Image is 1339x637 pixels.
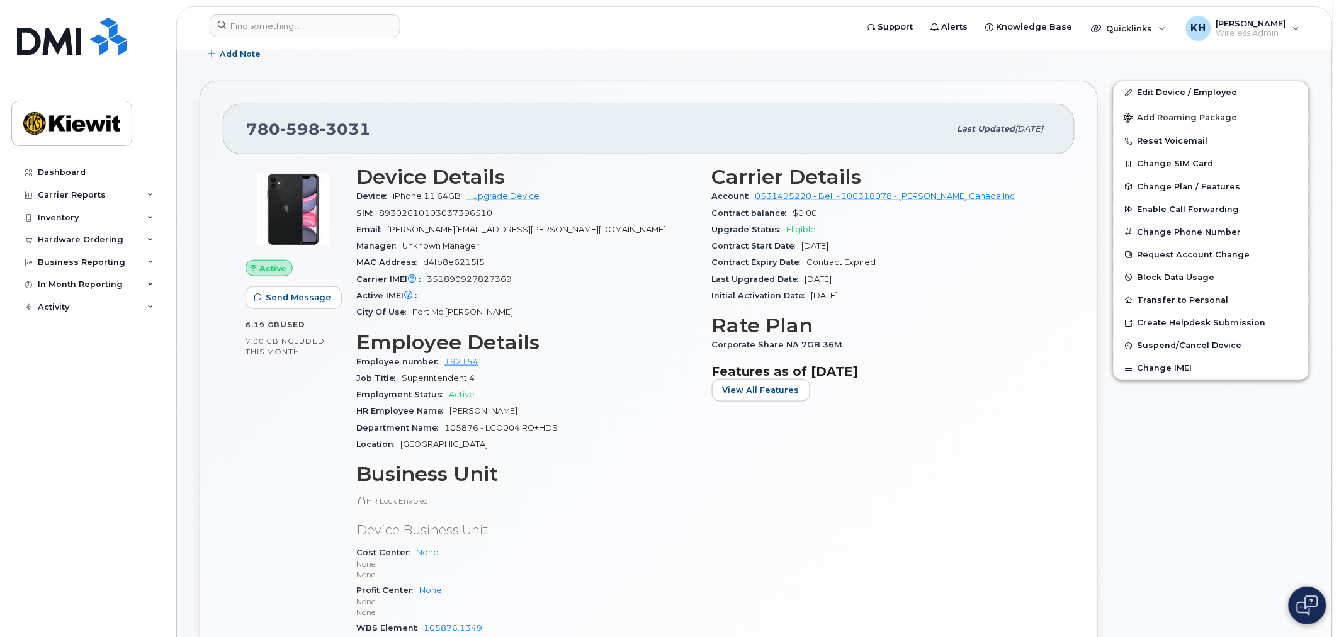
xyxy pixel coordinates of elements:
span: Last Upgraded Date [712,274,805,284]
span: Job Title [356,373,402,383]
span: Contract Expiry Date [712,257,807,267]
a: 0531495220 - Bell - 106318078 - [PERSON_NAME] Canada Inc [755,191,1015,201]
span: Quicklinks [1107,23,1153,33]
span: WBS Element [356,624,424,633]
span: 598 [280,120,320,138]
span: Last updated [958,124,1015,133]
span: HR Employee Name [356,406,449,415]
span: [PERSON_NAME] [1216,18,1287,28]
span: Location [356,439,400,449]
span: Send Message [266,291,331,303]
span: used [280,320,305,329]
a: Alerts [922,14,977,40]
span: Department Name [356,423,444,432]
span: Carrier IMEI [356,274,427,284]
img: Open chat [1297,595,1318,616]
h3: Business Unit [356,463,697,485]
span: Profit Center [356,586,419,595]
span: View All Features [723,384,799,396]
p: HR Lock Enabled [356,495,697,506]
a: Edit Device / Employee [1114,81,1309,104]
span: Corporate Share NA 7GB 36M [712,340,849,349]
span: Eligible [787,225,816,234]
span: [DATE] [1015,124,1044,133]
span: Cost Center [356,548,416,557]
button: Change Phone Number [1114,221,1309,244]
a: None [416,548,439,557]
span: [DATE] [811,291,839,300]
p: None [356,569,697,580]
p: None [356,597,697,607]
span: Enable Call Forwarding [1138,205,1240,214]
span: Add Note [220,48,261,60]
span: Employee number [356,357,444,366]
span: Contract Expired [807,257,876,267]
span: Alerts [942,21,968,33]
span: [GEOGRAPHIC_DATA] [400,439,488,449]
span: SIM [356,208,379,218]
span: Active [449,390,475,399]
h3: Device Details [356,166,697,188]
button: Block Data Usage [1114,266,1309,289]
span: Contract Start Date [712,241,802,251]
span: KH [1191,21,1206,36]
button: Add Note [200,43,271,65]
button: Request Account Change [1114,244,1309,266]
a: Create Helpdesk Submission [1114,312,1309,334]
span: City Of Use [356,307,412,317]
span: Support [878,21,913,33]
span: d4fb8e6215f5 [423,257,485,267]
button: Send Message [246,286,342,309]
a: + Upgrade Device [466,191,540,201]
span: 105876 - LCO004 RO+HDS [444,423,558,432]
span: Manager [356,241,402,251]
p: None [356,607,697,618]
span: Change Plan / Features [1138,182,1241,191]
span: Employment Status [356,390,449,399]
button: Change SIM Card [1114,152,1309,175]
button: View All Features [712,379,810,402]
button: Suspend/Cancel Device [1114,334,1309,357]
span: included this month [246,336,325,357]
input: Find something... [210,14,400,37]
img: iPhone_11.jpg [256,172,331,247]
a: 192154 [444,357,478,366]
span: [PERSON_NAME][EMAIL_ADDRESS][PERSON_NAME][DOMAIN_NAME] [387,225,666,234]
span: 89302610103037396510 [379,208,492,218]
a: 105876.1349 [424,624,482,633]
h3: Employee Details [356,331,697,354]
span: MAC Address [356,257,423,267]
span: Device [356,191,393,201]
span: Fort Mc [PERSON_NAME] [412,307,513,317]
span: Active [260,262,287,274]
span: 3031 [320,120,371,138]
a: Knowledge Base [977,14,1082,40]
span: $0.00 [793,208,818,218]
h3: Carrier Details [712,166,1053,188]
span: Email [356,225,387,234]
span: Add Roaming Package [1124,113,1238,125]
span: Initial Activation Date [712,291,811,300]
span: Suspend/Cancel Device [1138,341,1242,351]
p: Device Business Unit [356,521,697,539]
p: None [356,558,697,569]
span: 351890927827369 [427,274,512,284]
button: Transfer to Personal [1114,289,1309,312]
span: 7.00 GB [246,337,279,346]
span: Knowledge Base [997,21,1073,33]
span: Unknown Manager [402,241,479,251]
span: Wireless Admin [1216,28,1287,38]
span: [DATE] [802,241,829,251]
span: [DATE] [805,274,832,284]
a: None [419,586,442,595]
div: Kyla Habberfield [1177,16,1309,41]
button: Change IMEI [1114,357,1309,380]
button: Add Roaming Package [1114,104,1309,130]
span: 6.19 GB [246,320,280,329]
button: Reset Voicemail [1114,130,1309,152]
h3: Features as of [DATE] [712,364,1053,379]
span: Superintendent 4 [402,373,475,383]
span: 780 [246,120,371,138]
button: Enable Call Forwarding [1114,198,1309,221]
span: Account [712,191,755,201]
